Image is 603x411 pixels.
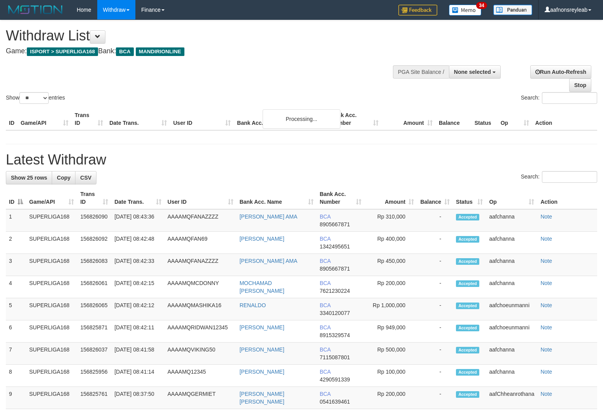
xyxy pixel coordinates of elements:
span: Accepted [456,347,479,353]
td: 156825956 [77,365,111,387]
td: - [417,209,453,232]
td: Rp 500,000 [365,343,417,365]
td: 2 [6,232,26,254]
span: Accepted [456,236,479,243]
th: Op: activate to sort column ascending [486,187,537,209]
input: Search: [542,92,597,104]
td: aafchanna [486,232,537,254]
a: [PERSON_NAME] [240,346,284,353]
th: User ID: activate to sort column ascending [165,187,237,209]
td: [DATE] 08:41:58 [111,343,164,365]
td: AAAAMQVIKING50 [165,343,237,365]
td: Rp 200,000 [365,276,417,298]
td: - [417,387,453,409]
a: [PERSON_NAME] [240,324,284,331]
img: Button%20Memo.svg [449,5,482,16]
th: Date Trans.: activate to sort column ascending [111,187,164,209]
th: Date Trans. [106,108,170,130]
th: Game/API: activate to sort column ascending [26,187,77,209]
td: [DATE] 08:43:36 [111,209,164,232]
td: Rp 100,000 [365,365,417,387]
span: BCA [320,302,331,308]
td: - [417,320,453,343]
td: aafchanna [486,365,537,387]
td: AAAAMQFANAZZZZ [165,209,237,232]
a: Note [540,369,552,375]
td: [DATE] 08:42:15 [111,276,164,298]
a: RENALDO [240,302,266,308]
th: Action [532,108,597,130]
span: BCA [320,324,331,331]
td: Rp 400,000 [365,232,417,254]
td: aafchanna [486,276,537,298]
th: Bank Acc. Name: activate to sort column ascending [237,187,317,209]
th: Balance [436,108,472,130]
button: None selected [449,65,501,79]
a: [PERSON_NAME] [240,236,284,242]
td: 3 [6,254,26,276]
td: - [417,254,453,276]
td: [DATE] 08:42:11 [111,320,164,343]
h1: Latest Withdraw [6,152,597,168]
td: 9 [6,387,26,409]
a: Note [540,324,552,331]
td: - [417,298,453,320]
th: User ID [170,108,234,130]
td: AAAAMQMASHIKA16 [165,298,237,320]
th: Op [498,108,532,130]
th: Bank Acc. Number: activate to sort column ascending [317,187,365,209]
td: SUPERLIGA168 [26,254,77,276]
span: BCA [320,236,331,242]
td: [DATE] 08:42:12 [111,298,164,320]
span: Accepted [456,325,479,331]
a: Note [540,280,552,286]
span: BCA [320,346,331,353]
td: 156826090 [77,209,111,232]
a: Note [540,391,552,397]
span: Copy 0541639461 to clipboard [320,399,350,405]
td: AAAAMQFAN69 [165,232,237,254]
th: Trans ID: activate to sort column ascending [77,187,111,209]
td: 4 [6,276,26,298]
span: None selected [454,69,491,75]
span: Accepted [456,369,479,376]
td: Rp 200,000 [365,387,417,409]
h4: Game: Bank: [6,47,394,55]
td: AAAAMQRIDWAN12345 [165,320,237,343]
td: Rp 450,000 [365,254,417,276]
a: MOCHAMAD [PERSON_NAME] [240,280,284,294]
td: - [417,343,453,365]
td: SUPERLIGA168 [26,365,77,387]
span: BCA [116,47,133,56]
th: Game/API [18,108,72,130]
td: aafChheanrothana [486,387,537,409]
th: Amount: activate to sort column ascending [365,187,417,209]
a: Show 25 rows [6,171,52,184]
img: MOTION_logo.png [6,4,65,16]
a: Note [540,213,552,220]
td: 5 [6,298,26,320]
td: [DATE] 08:41:14 [111,365,164,387]
th: ID [6,108,18,130]
label: Search: [521,171,597,183]
td: aafchanna [486,254,537,276]
span: BCA [320,258,331,264]
td: 156826061 [77,276,111,298]
span: 34 [476,2,487,9]
th: Balance: activate to sort column ascending [417,187,453,209]
td: SUPERLIGA168 [26,276,77,298]
a: [PERSON_NAME] [PERSON_NAME] [240,391,284,405]
span: ISPORT > SUPERLIGA168 [27,47,98,56]
a: Note [540,346,552,353]
td: aafchanna [486,209,537,232]
h1: Withdraw List [6,28,394,44]
a: [PERSON_NAME] AMA [240,258,298,264]
td: SUPERLIGA168 [26,209,77,232]
span: CSV [80,175,91,181]
td: AAAAMQ12345 [165,365,237,387]
span: Copy 3340120077 to clipboard [320,310,350,316]
span: Accepted [456,280,479,287]
td: SUPERLIGA168 [26,232,77,254]
td: aafchanna [486,343,537,365]
td: 8 [6,365,26,387]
